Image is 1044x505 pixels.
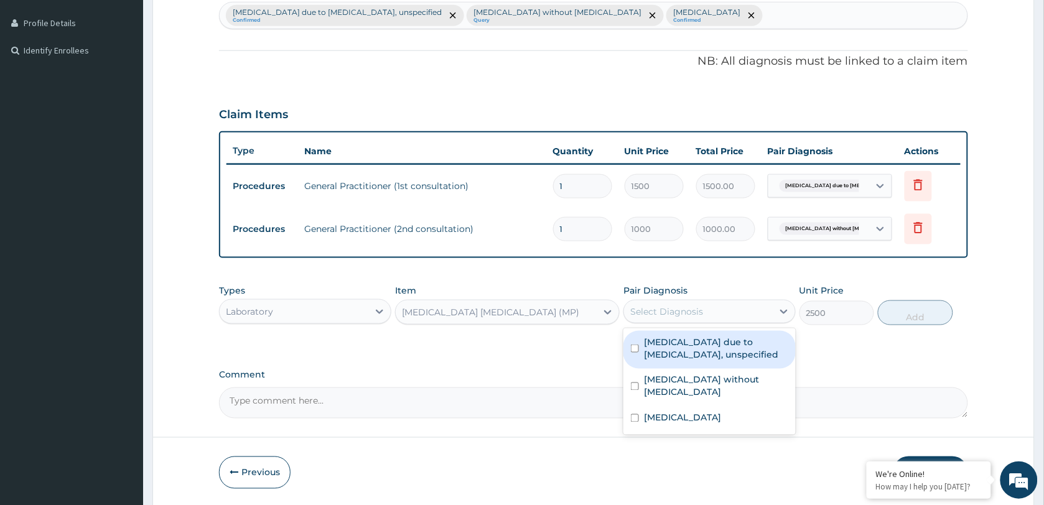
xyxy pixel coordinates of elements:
th: Unit Price [618,139,690,164]
div: Laboratory [226,305,273,318]
label: [MEDICAL_DATA] [644,412,721,424]
td: Procedures [226,175,298,198]
h3: Claim Items [219,108,288,122]
button: Submit [893,456,968,489]
button: Previous [219,456,291,489]
label: Unit Price [799,284,844,297]
th: Type [226,139,298,162]
label: [MEDICAL_DATA] without [MEDICAL_DATA] [644,374,788,399]
p: [MEDICAL_DATA] [673,7,740,17]
img: d_794563401_company_1708531726252_794563401 [23,62,50,93]
small: Confirmed [233,17,442,24]
span: We're online! [72,157,172,282]
div: We're Online! [876,468,982,480]
div: Chat with us now [65,70,209,86]
th: Quantity [547,139,618,164]
span: remove selection option [746,10,757,21]
small: Confirmed [673,17,740,24]
span: remove selection option [647,10,658,21]
td: Procedures [226,218,298,241]
p: NB: All diagnosis must be linked to a claim item [219,53,968,70]
p: [MEDICAL_DATA] due to [MEDICAL_DATA], unspecified [233,7,442,17]
label: Types [219,285,245,296]
textarea: Type your message and hit 'Enter' [6,340,237,383]
span: [MEDICAL_DATA] without [MEDICAL_DATA] [780,223,905,235]
span: [MEDICAL_DATA] due to [MEDICAL_DATA] falc... [780,180,917,192]
td: General Practitioner (1st consultation) [298,174,547,198]
th: Total Price [690,139,762,164]
label: Comment [219,370,968,381]
td: General Practitioner (2nd consultation) [298,216,547,241]
label: Item [395,284,416,297]
th: Name [298,139,547,164]
label: [MEDICAL_DATA] due to [MEDICAL_DATA], unspecified [644,336,788,361]
div: Minimize live chat window [204,6,234,36]
span: remove selection option [447,10,459,21]
p: How may I help you today? [876,481,982,492]
label: Pair Diagnosis [623,284,687,297]
div: [MEDICAL_DATA] [MEDICAL_DATA] (MP) [402,306,579,318]
p: [MEDICAL_DATA] without [MEDICAL_DATA] [473,7,641,17]
button: Add [878,300,953,325]
small: Query [473,17,641,24]
div: Select Diagnosis [630,305,703,318]
th: Actions [898,139,961,164]
th: Pair Diagnosis [762,139,898,164]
